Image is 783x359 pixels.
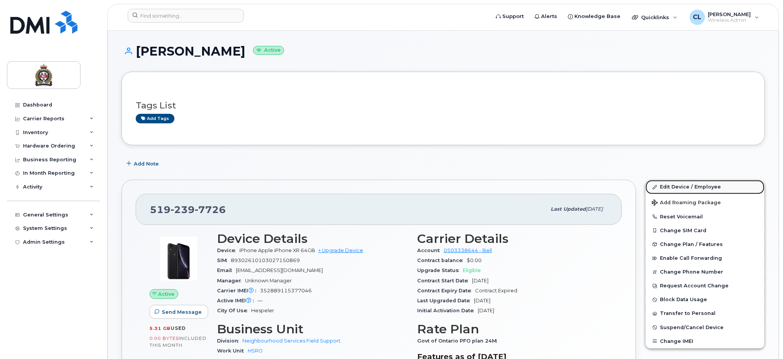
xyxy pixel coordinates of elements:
[417,322,608,336] h3: Rate Plan
[417,278,472,284] span: Contract Start Date
[467,257,482,263] span: $0.00
[474,298,490,303] span: [DATE]
[122,44,765,58] h1: [PERSON_NAME]
[646,321,765,334] button: Suspend/Cancel Device
[660,256,722,261] span: Enable Call Forwarding
[646,251,765,265] button: Enable Call Forwarding
[417,288,475,293] span: Contract Expiry Date
[236,267,323,273] span: [EMAIL_ADDRESS][DOMAIN_NAME]
[417,248,444,253] span: Account
[417,308,478,313] span: Initial Activation Date
[150,336,179,341] span: 0.00 Bytes
[417,298,474,303] span: Last Upgraded Date
[652,200,721,207] span: Add Roaming Package
[646,194,765,210] button: Add Roaming Package
[646,224,765,238] button: Change SIM Card
[217,267,236,273] span: Email
[217,338,242,344] span: Division
[248,348,263,354] a: HSRO
[472,278,489,284] span: [DATE]
[646,307,765,320] button: Transfer to Personal
[150,305,208,319] button: Send Message
[171,325,186,331] span: used
[136,101,751,110] h3: Tags List
[217,348,248,354] span: Work Unit
[150,335,207,348] span: included this month
[646,238,765,251] button: Change Plan / Features
[417,232,608,246] h3: Carrier Details
[245,278,292,284] span: Unknown Manager
[217,308,251,313] span: City Of Use
[551,206,586,212] span: Last updated
[217,257,231,263] span: SIM
[646,180,765,194] a: Edit Device / Employee
[122,157,165,170] button: Add Note
[242,338,341,344] a: Neighbourhood Services Field Support
[217,288,260,293] span: Carrier IMEI
[251,308,274,313] span: Hespeler
[217,322,408,336] h3: Business Unit
[150,204,226,215] span: 519
[253,46,284,55] small: Active
[162,308,202,316] span: Send Message
[318,248,363,253] a: + Upgrade Device
[646,334,765,348] button: Change IMEI
[231,257,300,263] span: 89302610103027150869
[217,248,239,253] span: Device
[158,290,175,298] span: Active
[417,267,463,273] span: Upgrade Status
[660,325,724,330] span: Suspend/Cancel Device
[444,248,492,253] a: 0503338644 - Bell
[217,232,408,246] h3: Device Details
[475,288,517,293] span: Contract Expired
[417,338,501,344] span: Govt of Ontario PFO plan 24M
[646,293,765,307] button: Block Data Usage
[150,326,171,331] span: 5.31 GB
[260,288,312,293] span: 352889115377046
[258,298,263,303] span: —
[463,267,481,273] span: Eligible
[195,204,226,215] span: 7726
[417,257,467,263] span: Contract balance
[134,160,159,167] span: Add Note
[646,265,765,279] button: Change Phone Number
[660,241,723,247] span: Change Plan / Features
[217,278,245,284] span: Manager
[217,298,258,303] span: Active IMEI
[478,308,494,313] span: [DATE]
[171,204,195,215] span: 239
[136,114,174,123] a: Add tags
[646,210,765,224] button: Reset Voicemail
[646,279,765,293] button: Request Account Change
[586,206,603,212] span: [DATE]
[239,248,315,253] span: iPhone Apple iPhone XR 64GB
[156,236,202,282] img: image20231002-3703462-1qb80zy.jpeg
